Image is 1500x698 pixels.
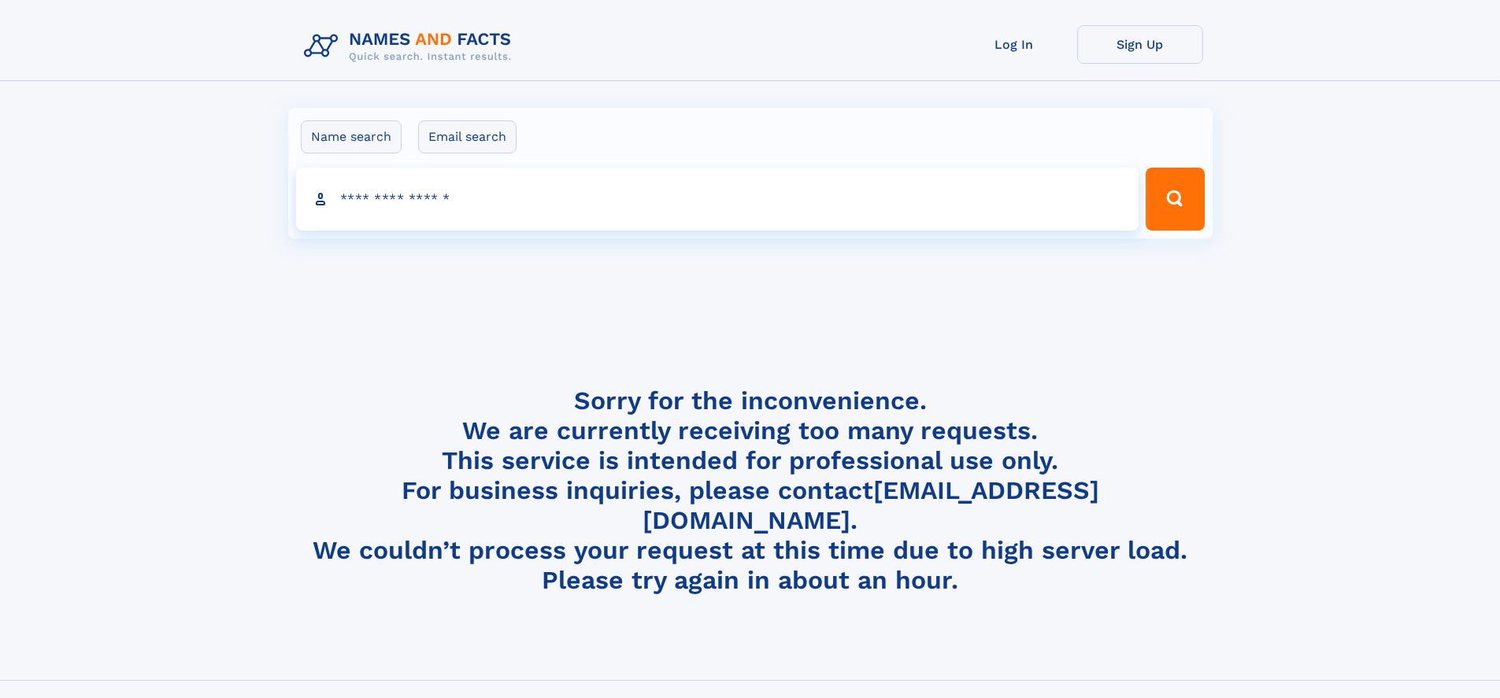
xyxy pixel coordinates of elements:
[301,120,402,153] label: Name search
[418,120,517,153] label: Email search
[1077,25,1203,64] a: Sign Up
[296,168,1139,231] input: search input
[298,386,1203,596] h4: Sorry for the inconvenience. We are currently receiving too many requests. This service is intend...
[1146,168,1204,231] button: Search Button
[298,25,524,68] img: Logo Names and Facts
[643,475,1099,535] a: [EMAIL_ADDRESS][DOMAIN_NAME]
[951,25,1077,64] a: Log In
